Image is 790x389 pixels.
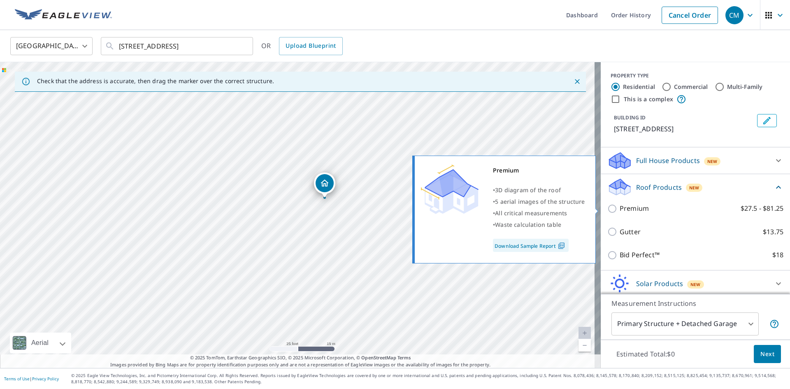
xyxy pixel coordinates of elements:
p: $27.5 - $81.25 [741,203,783,214]
span: All critical measurements [495,209,567,217]
a: Current Level 20, Zoom Out [579,339,591,352]
span: Waste calculation table [495,221,561,228]
div: Premium [493,165,585,176]
div: Roof ProductsNew [607,177,783,197]
div: Primary Structure + Detached Garage [611,312,759,335]
span: Next [760,349,774,359]
span: Upload Blueprint [286,41,336,51]
p: $13.75 [763,227,783,237]
div: • [493,219,585,231]
div: • [493,196,585,207]
div: [GEOGRAPHIC_DATA] [10,35,93,58]
p: Measurement Instructions [611,298,779,308]
span: New [690,281,701,288]
p: Estimated Total: $0 [610,345,681,363]
button: Edit building 1 [757,114,777,127]
span: 5 aerial images of the structure [495,198,585,205]
p: Gutter [620,227,641,237]
p: $18 [772,250,783,260]
p: Bid Perfect™ [620,250,660,260]
a: Current Level 20, Zoom In Disabled [579,327,591,339]
div: PROPERTY TYPE [611,72,780,79]
p: Premium [620,203,649,214]
a: Terms of Use [4,376,30,382]
p: Roof Products [636,182,682,192]
span: New [707,158,718,165]
label: Multi-Family [727,83,763,91]
a: Cancel Order [662,7,718,24]
div: • [493,184,585,196]
a: Download Sample Report [493,239,569,252]
button: Next [754,345,781,363]
button: Close [572,76,583,87]
div: Dropped pin, building 1, Residential property, 1023 N Oak St Normal, IL 61761 [314,172,335,198]
p: Check that the address is accurate, then drag the marker over the correct structure. [37,77,274,85]
div: Aerial [10,333,71,353]
p: © 2025 Eagle View Technologies, Inc. and Pictometry International Corp. All Rights Reserved. Repo... [71,373,786,385]
img: Premium [421,165,479,214]
a: Privacy Policy [32,376,59,382]
label: Commercial [674,83,708,91]
div: CM [725,6,744,24]
a: OpenStreetMap [361,354,396,361]
div: • [493,207,585,219]
label: Residential [623,83,655,91]
span: © 2025 TomTom, Earthstar Geographics SIO, © 2025 Microsoft Corporation, © [190,354,411,361]
div: Solar ProductsNew [607,274,783,293]
div: Full House ProductsNew [607,151,783,170]
p: Full House Products [636,156,700,165]
p: Solar Products [636,279,683,289]
span: New [689,184,699,191]
img: EV Logo [15,9,112,21]
span: Your report will include the primary structure and a detached garage if one exists. [769,319,779,329]
a: Upload Blueprint [279,37,342,55]
img: Pdf Icon [556,242,567,249]
p: [STREET_ADDRESS] [614,124,754,134]
p: BUILDING ID [614,114,646,121]
a: Terms [397,354,411,361]
input: Search by address or latitude-longitude [119,35,236,58]
p: | [4,376,59,381]
span: 3D diagram of the roof [495,186,561,194]
div: Aerial [29,333,51,353]
label: This is a complex [624,95,673,103]
div: OR [261,37,343,55]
